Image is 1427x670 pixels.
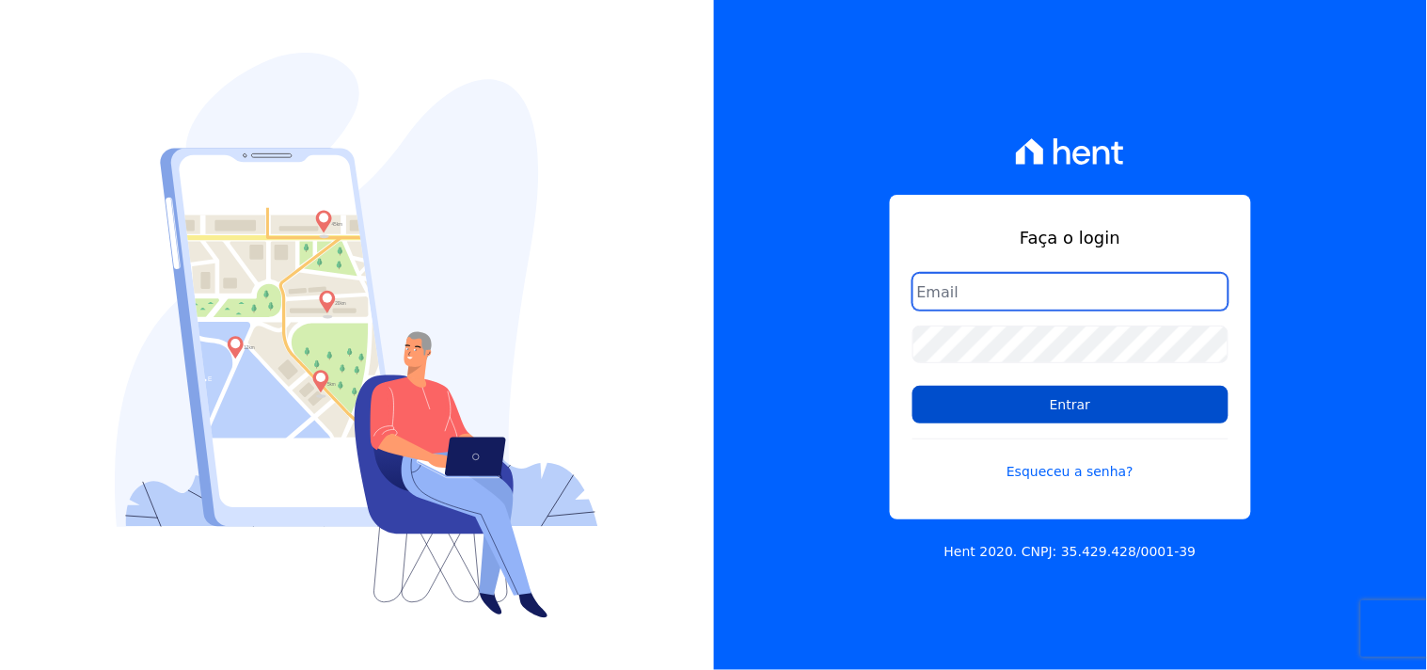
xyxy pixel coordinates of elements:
[944,542,1197,562] p: Hent 2020. CNPJ: 35.429.428/0001-39
[912,225,1229,250] h1: Faça o login
[115,53,598,618] img: Login
[912,386,1229,423] input: Entrar
[912,273,1229,311] input: Email
[912,439,1229,482] a: Esqueceu a senha?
